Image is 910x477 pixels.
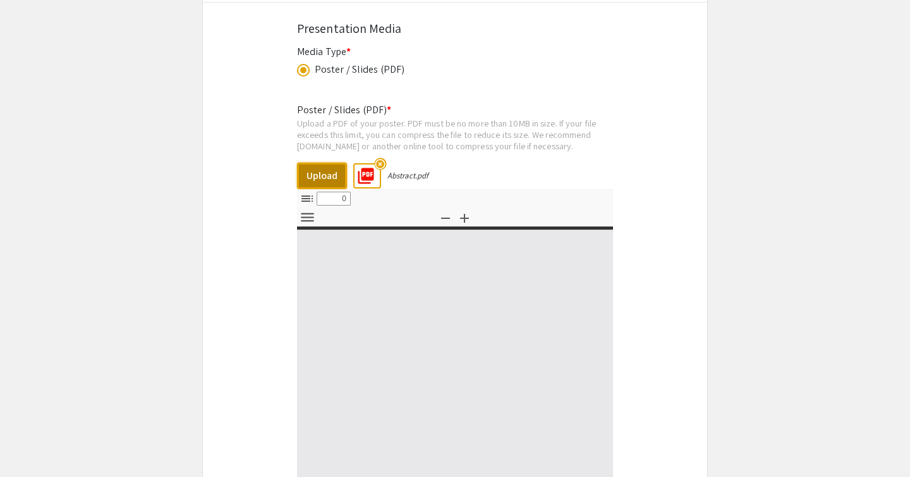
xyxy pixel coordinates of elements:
input: Page [317,192,351,206]
mat-label: Poster / Slides (PDF) [297,103,391,116]
mat-icon: highlight_off [374,158,386,170]
mat-icon: picture_as_pdf [353,163,372,182]
button: Tools [296,208,318,226]
iframe: Chat [9,420,54,468]
button: Upload [297,163,347,189]
div: Abstract.pdf [387,170,428,181]
button: Zoom Out [435,208,456,226]
div: Upload a PDF of your poster. PDF must be no more than 10MB in size. If your file exceeds this lim... [297,118,613,151]
button: Zoom In [454,208,475,226]
button: Toggle Sidebar [296,190,318,208]
mat-label: Media Type [297,45,351,58]
div: Poster / Slides (PDF) [315,62,404,77]
div: Presentation Media [297,19,613,38]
